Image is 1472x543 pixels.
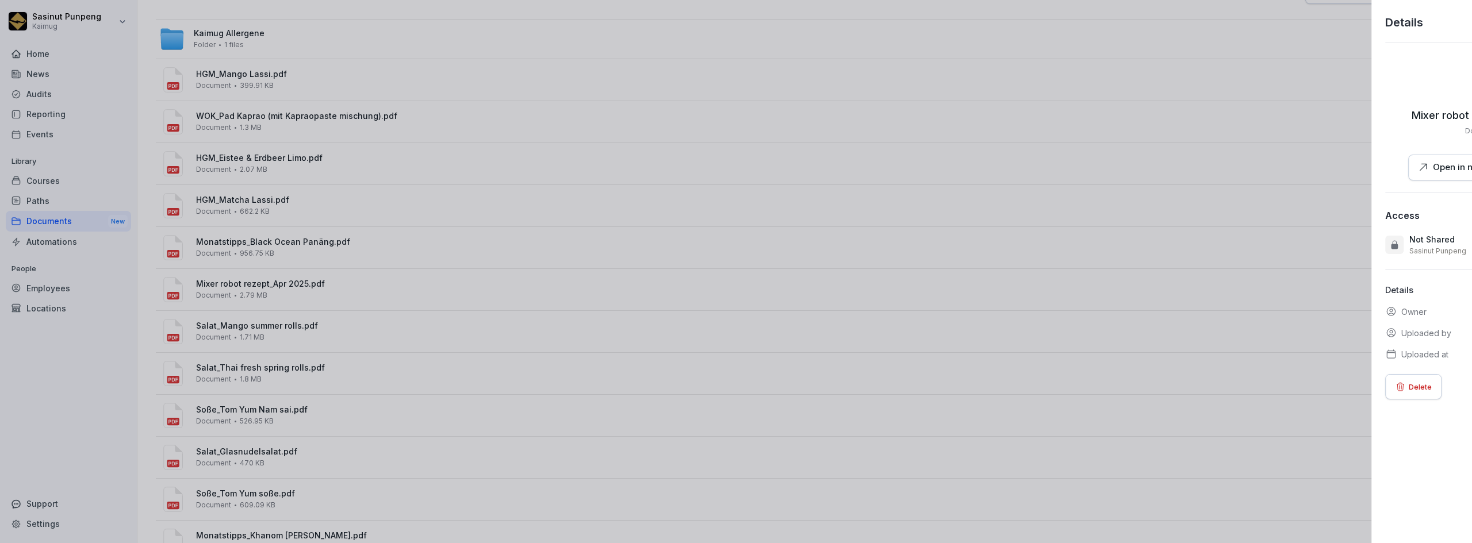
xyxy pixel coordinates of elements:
p: Not Shared [1409,234,1455,245]
p: Sasinut Punpeng [1409,247,1466,256]
p: Uploaded by [1401,327,1451,339]
p: Details [1385,14,1423,31]
p: Owner [1401,306,1427,318]
p: Uploaded at [1401,348,1448,360]
p: Delete [1409,380,1432,393]
div: Access [1385,210,1420,221]
button: Delete [1385,374,1442,399]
